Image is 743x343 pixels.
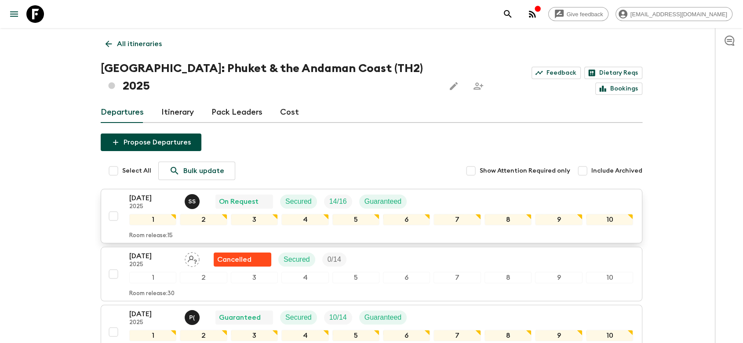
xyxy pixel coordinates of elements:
[281,214,328,225] div: 4
[433,272,481,283] div: 7
[284,254,310,265] p: Secured
[285,196,312,207] p: Secured
[499,5,517,23] button: search adventures
[129,330,176,341] div: 1
[122,166,151,175] span: Select All
[101,134,201,151] button: Propose Departures
[332,214,379,225] div: 5
[5,5,23,23] button: menu
[129,261,178,268] p: 2025
[535,272,582,283] div: 9
[364,312,402,323] p: Guaranteed
[332,330,379,341] div: 5
[185,194,201,209] button: SS
[101,102,144,123] a: Departures
[219,312,261,323] p: Guaranteed
[158,162,235,180] a: Bulk update
[180,330,227,341] div: 2
[591,166,642,175] span: Include Archived
[535,214,582,225] div: 9
[211,102,262,123] a: Pack Leaders
[214,253,271,267] div: Flash Pack cancellation
[231,330,278,341] div: 3
[328,254,341,265] p: 0 / 14
[329,196,347,207] p: 14 / 16
[129,203,178,210] p: 2025
[285,312,312,323] p: Secured
[470,77,487,95] span: Share this itinerary
[324,311,352,325] div: Trip Fill
[280,102,299,123] a: Cost
[185,313,201,320] span: Pooky (Thanaphan) Kerdyoo
[185,255,200,262] span: Assign pack leader
[445,77,463,95] button: Edit this itinerary
[535,330,582,341] div: 9
[278,253,315,267] div: Secured
[281,330,328,341] div: 4
[616,7,732,21] div: [EMAIL_ADDRESS][DOMAIN_NAME]
[280,195,317,209] div: Secured
[180,272,227,283] div: 2
[231,214,278,225] div: 3
[101,247,642,301] button: [DATE]2025Assign pack leaderFlash Pack cancellationSecuredTrip Fill12345678910Room release:30
[129,309,178,319] p: [DATE]
[180,214,227,225] div: 2
[364,196,402,207] p: Guaranteed
[101,60,438,95] h1: [GEOGRAPHIC_DATA]: Phuket & the Andaman Coast (TH2) 2025
[129,319,178,326] p: 2025
[584,67,642,79] a: Dietary Reqs
[433,330,481,341] div: 7
[219,196,259,207] p: On Request
[433,214,481,225] div: 7
[231,272,278,283] div: 3
[185,197,201,204] span: Sasivimol Suksamai
[101,35,167,53] a: All itineraries
[586,272,633,283] div: 10
[383,330,430,341] div: 6
[548,7,608,21] a: Give feedback
[129,232,173,239] p: Room release: 15
[324,195,352,209] div: Trip Fill
[329,312,347,323] p: 10 / 14
[322,253,346,267] div: Trip Fill
[161,102,194,123] a: Itinerary
[480,166,570,175] span: Show Attention Required only
[188,198,196,205] p: S S
[185,310,201,325] button: P(
[586,214,633,225] div: 10
[183,166,224,176] p: Bulk update
[383,272,430,283] div: 6
[129,251,178,261] p: [DATE]
[586,330,633,341] div: 10
[562,11,608,18] span: Give feedback
[117,39,162,49] p: All itineraries
[189,314,195,321] p: P (
[484,214,532,225] div: 8
[129,272,176,283] div: 1
[532,67,581,79] a: Feedback
[484,272,532,283] div: 8
[217,254,251,265] p: Cancelled
[383,214,430,225] div: 6
[280,311,317,325] div: Secured
[281,272,328,283] div: 4
[129,214,176,225] div: 1
[332,272,379,283] div: 5
[101,189,642,243] button: [DATE]2025Sasivimol SuksamaiOn RequestSecuredTrip FillGuaranteed12345678910Room release:15
[595,83,642,95] a: Bookings
[129,193,178,203] p: [DATE]
[484,330,532,341] div: 8
[626,11,732,18] span: [EMAIL_ADDRESS][DOMAIN_NAME]
[129,290,175,297] p: Room release: 30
